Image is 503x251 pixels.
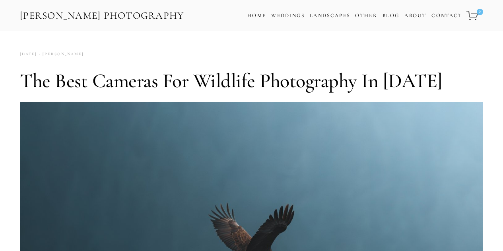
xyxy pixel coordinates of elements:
[465,6,484,25] a: 0 items in cart
[20,49,37,60] time: [DATE]
[271,12,305,19] a: Weddings
[19,7,185,25] a: [PERSON_NAME] Photography
[310,12,350,19] a: Landscapes
[20,69,483,93] h1: The Best Cameras for Wildlife Photography in [DATE]
[431,10,462,21] a: Contact
[37,49,84,60] a: [PERSON_NAME]
[247,10,266,21] a: Home
[355,12,377,19] a: Other
[477,9,483,15] span: 0
[404,10,426,21] a: About
[383,10,399,21] a: Blog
